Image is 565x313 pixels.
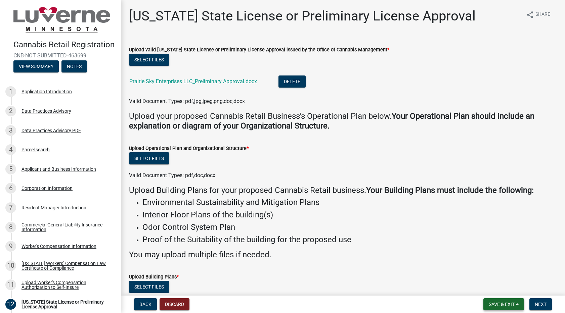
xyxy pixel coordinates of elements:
[142,198,557,207] h4: Environmental Sustainability and Mitigation Plans
[535,11,550,19] span: Share
[129,250,557,260] h4: You may upload multiple files if needed.
[5,86,16,97] div: 1
[129,111,534,131] strong: Your Operational Plan should include an explanation or diagram of your Organizational Structure.
[5,202,16,213] div: 7
[278,79,306,85] wm-modal-confirm: Delete Document
[5,106,16,116] div: 2
[5,125,16,136] div: 3
[142,235,557,245] h4: Proof of the Suitability of the building for the proposed use
[142,222,557,232] h4: Odor Control System Plan
[142,210,557,220] h4: Interior Floor Plans of the building(s)
[5,144,16,155] div: 4
[21,89,72,94] div: Application Introduction
[21,222,110,232] div: Commercial General Liability Insurance Information
[134,298,157,310] button: Back
[160,298,189,310] button: Discard
[529,298,552,310] button: Next
[129,275,179,279] label: Upload Building Plans
[129,98,245,104] span: Valid Document Types: pdf,jpg,jpeg,png,doc,docx
[21,205,86,210] div: Resident Manager Introduction
[489,302,515,307] span: Save & Exit
[21,128,81,133] div: Data Practices Advisory PDF
[129,146,249,151] label: Upload Operational Plan and Organizational Structure
[129,186,557,195] h4: Upload Building Plans for your proposed Cannabis Retail business.
[61,64,87,69] wm-modal-confirm: Notes
[5,222,16,232] div: 8
[13,40,116,50] h4: Cannabis Retail Registration
[21,147,50,152] div: Parcel search
[21,300,110,309] div: [US_STATE] State License or Preliminary License Approval
[526,11,534,19] i: share
[129,78,257,85] a: Prairie Sky Enterprises LLC_Preliminary Approval.docx
[129,48,389,52] label: Upload valid [US_STATE] State License or Preliminary License Approval issued by the Office of Can...
[21,261,110,270] div: [US_STATE] Workers’ Compensation Law Certificate of Compliance
[5,279,16,290] div: 11
[278,75,306,88] button: Delete
[13,60,59,72] button: View Summary
[129,54,169,66] button: Select files
[483,298,524,310] button: Save & Exit
[21,244,96,249] div: Worker's Compensation Information
[139,302,151,307] span: Back
[129,281,169,293] button: Select files
[366,186,534,195] strong: Your Building Plans must include the following:
[61,60,87,72] button: Notes
[129,152,169,164] button: Select files
[5,241,16,252] div: 9
[5,183,16,194] div: 6
[13,52,107,59] span: CNB-NOT SUBMITTED-463699
[129,8,476,24] h1: [US_STATE] State License or Preliminary License Approval
[13,64,59,69] wm-modal-confirm: Summary
[129,172,215,178] span: Valid Document Types: pdf,doc,docx
[5,164,16,174] div: 5
[21,280,110,290] div: Upload Worker's Compensation Authorization to Self-Insure
[129,111,557,131] h4: Upload your proposed Cannabis Retail Business's Operational Plan below.
[535,302,547,307] span: Next
[13,7,110,33] img: City of Luverne, Minnesota
[521,8,556,21] button: shareShare
[21,186,73,191] div: Corporation Information
[21,167,96,171] div: Applicant and Business Information
[5,260,16,271] div: 10
[21,109,71,113] div: Data Practices Advisory
[5,299,16,310] div: 12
